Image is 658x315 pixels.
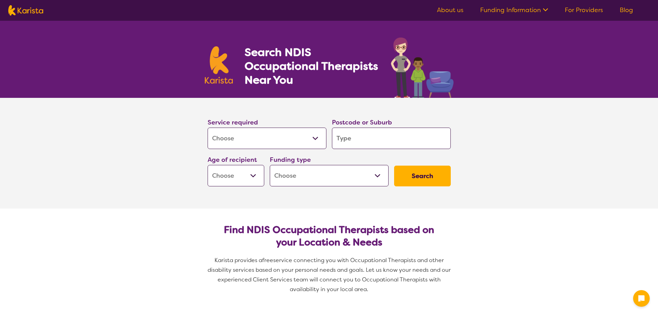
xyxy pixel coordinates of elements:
[208,156,257,164] label: Age of recipient
[213,224,445,249] h2: Find NDIS Occupational Therapists based on your Location & Needs
[332,128,451,149] input: Type
[262,257,273,264] span: free
[565,6,603,14] a: For Providers
[208,257,452,293] span: service connecting you with Occupational Therapists and other disability services based on your p...
[620,6,633,14] a: Blog
[332,118,392,127] label: Postcode or Suburb
[480,6,548,14] a: Funding Information
[394,166,451,186] button: Search
[208,118,258,127] label: Service required
[270,156,311,164] label: Funding type
[205,46,233,84] img: Karista logo
[245,45,379,87] h1: Search NDIS Occupational Therapists Near You
[8,5,43,16] img: Karista logo
[214,257,262,264] span: Karista provides a
[391,37,454,98] img: occupational-therapy
[437,6,464,14] a: About us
